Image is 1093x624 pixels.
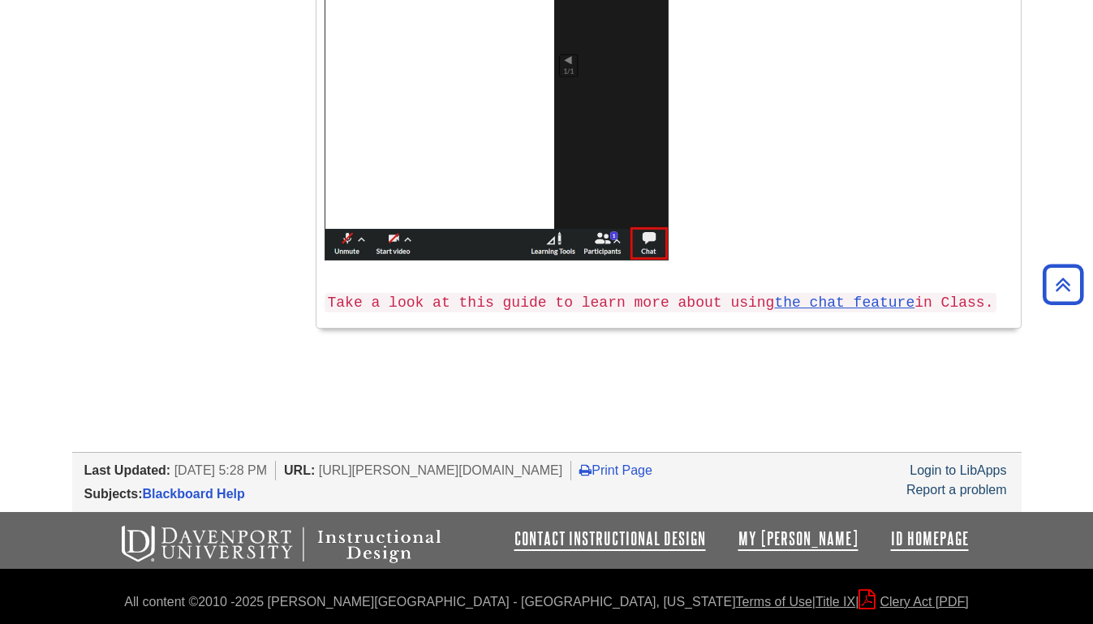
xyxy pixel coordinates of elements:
span: [URL][PERSON_NAME][DOMAIN_NAME] [319,463,563,477]
span: URL: [284,463,315,477]
a: Terms of Use [736,595,812,609]
img: Davenport University Instructional Design [109,524,498,565]
a: Blackboard Help [143,487,245,501]
i: Print Page [579,463,592,476]
span: Subjects: [84,487,143,501]
a: ID Homepage [891,529,969,549]
a: the chat feature [774,295,914,311]
a: Contact Instructional Design [514,529,706,549]
a: Back to Top [1037,273,1089,295]
a: Report a problem [906,483,1007,497]
span: Last Updated: [84,463,171,477]
code: Take a look at this guide to learn more about using in Class. [325,293,997,312]
a: Title IX [815,595,855,609]
a: Print Page [579,463,652,477]
a: Clery Act [858,595,968,609]
a: Login to LibApps [910,463,1006,477]
a: My [PERSON_NAME] [738,529,858,549]
span: [DATE] 5:28 PM [174,463,267,477]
